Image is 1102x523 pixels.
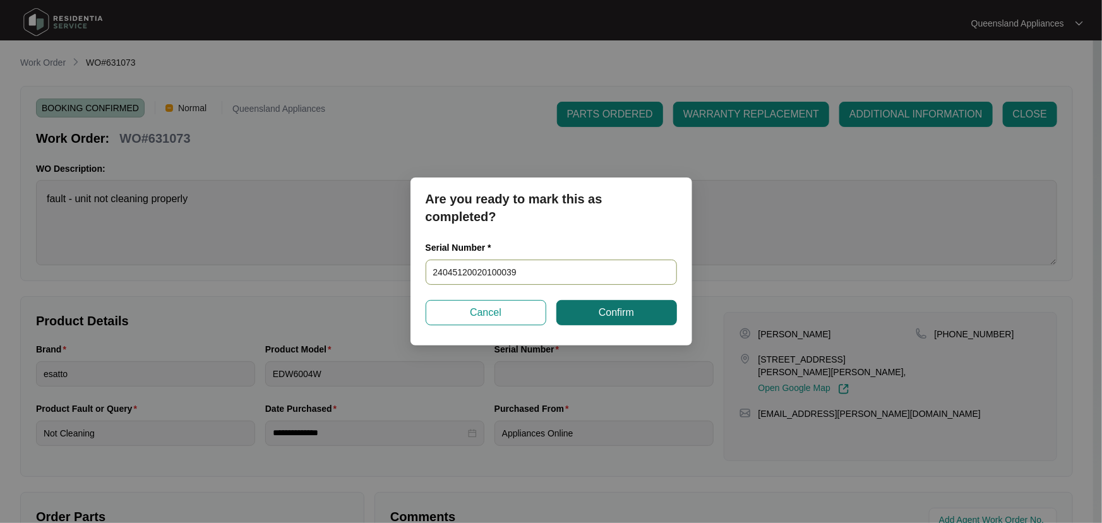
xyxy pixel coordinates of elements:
span: Cancel [470,305,501,320]
label: Serial Number * [426,241,501,254]
button: Confirm [556,300,677,325]
button: Cancel [426,300,546,325]
p: Are you ready to mark this as [426,190,677,208]
span: Confirm [599,305,634,320]
p: completed? [426,208,677,225]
